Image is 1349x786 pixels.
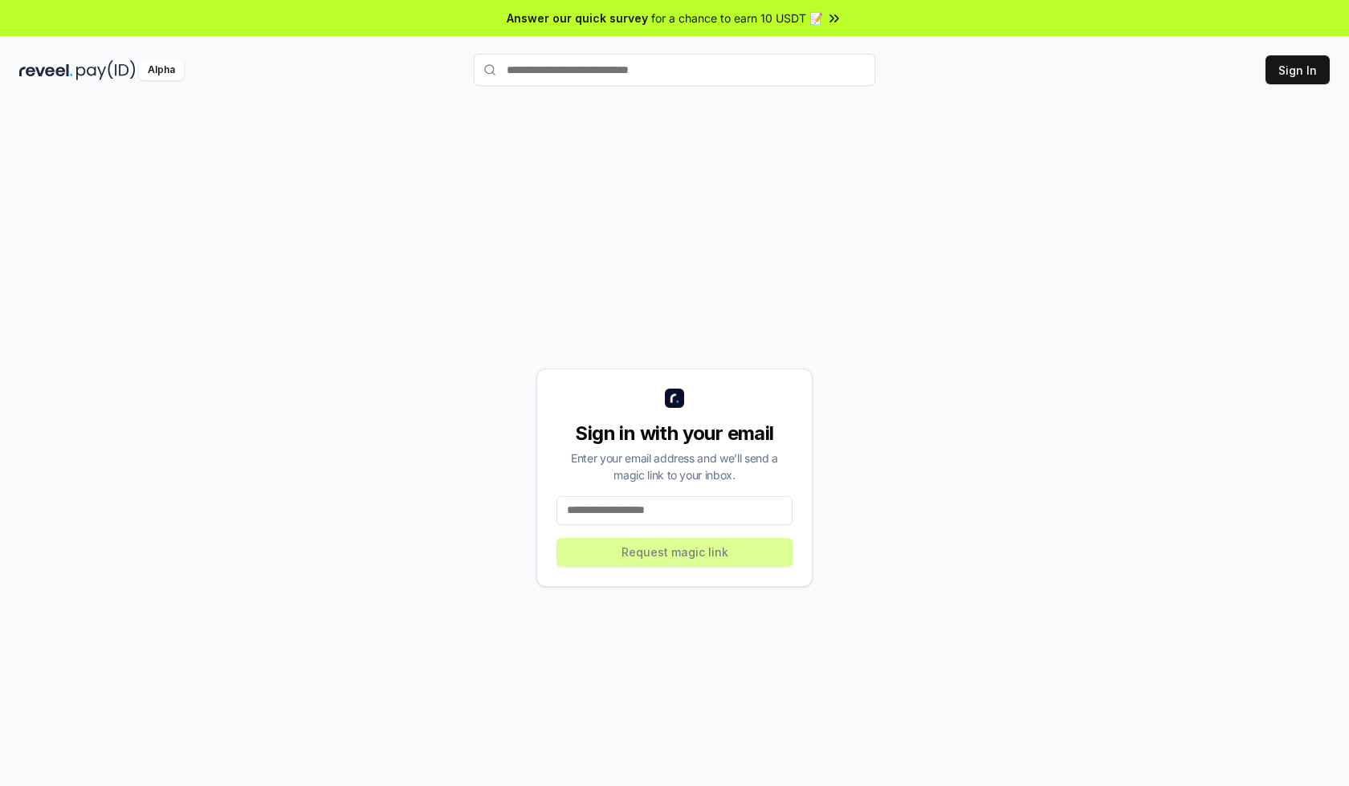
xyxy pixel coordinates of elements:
[19,60,73,80] img: reveel_dark
[665,389,684,408] img: logo_small
[507,10,648,26] span: Answer our quick survey
[651,10,823,26] span: for a chance to earn 10 USDT 📝
[1265,55,1330,84] button: Sign In
[76,60,136,80] img: pay_id
[556,421,793,446] div: Sign in with your email
[139,60,184,80] div: Alpha
[556,450,793,483] div: Enter your email address and we’ll send a magic link to your inbox.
